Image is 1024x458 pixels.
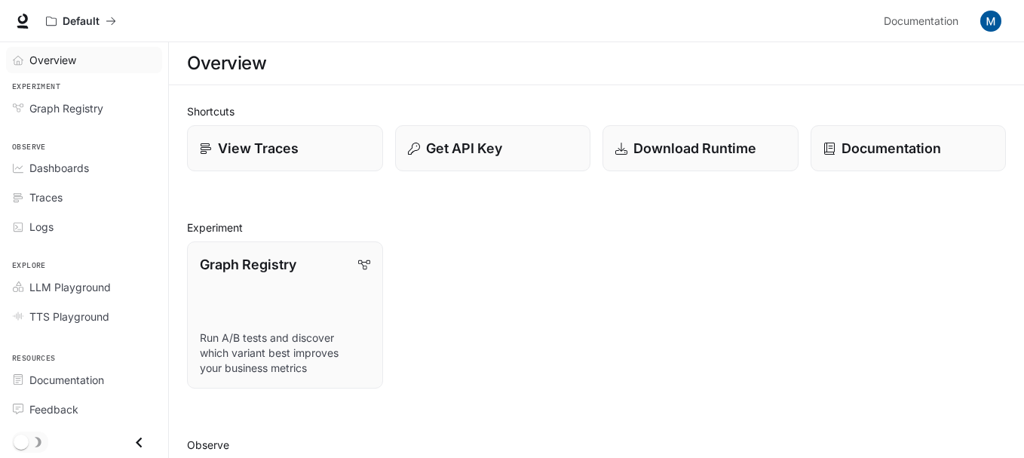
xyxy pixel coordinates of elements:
img: User avatar [980,11,1001,32]
a: Traces [6,184,162,211]
span: TTS Playground [29,309,109,324]
a: Dashboards [6,155,162,181]
span: Graph Registry [29,100,103,116]
p: Download Runtime [633,138,756,158]
p: Get API Key [426,138,502,158]
p: View Traces [218,138,299,158]
button: Get API Key [395,125,591,171]
a: Download Runtime [602,125,799,171]
p: Default [63,15,100,28]
a: View Traces [187,125,383,171]
a: Logs [6,214,162,240]
a: LLM Playground [6,274,162,300]
span: Dark mode toggle [14,433,29,450]
span: Documentation [884,12,958,31]
span: Traces [29,189,63,205]
h1: Overview [187,48,266,78]
button: All workspaces [39,6,123,36]
a: Documentation [6,367,162,393]
button: User avatar [976,6,1006,36]
a: Documentation [878,6,970,36]
a: Graph Registry [6,95,162,121]
p: Graph Registry [200,254,296,275]
span: Documentation [29,372,104,388]
h2: Observe [187,437,1006,453]
span: Feedback [29,401,78,417]
p: Documentation [842,138,941,158]
h2: Experiment [187,220,1006,235]
a: Feedback [6,396,162,423]
button: Close drawer [122,427,156,458]
a: Graph RegistryRun A/B tests and discover which variant best improves your business metrics [187,241,383,389]
span: Overview [29,52,76,68]
a: Documentation [811,125,1007,171]
a: TTS Playground [6,303,162,330]
h2: Shortcuts [187,103,1006,119]
span: LLM Playground [29,279,111,295]
a: Overview [6,47,162,73]
p: Run A/B tests and discover which variant best improves your business metrics [200,330,370,376]
span: Dashboards [29,160,89,176]
span: Logs [29,219,54,235]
